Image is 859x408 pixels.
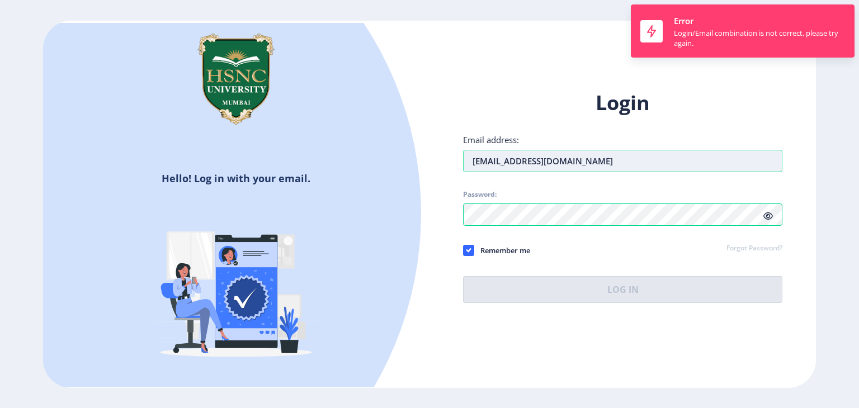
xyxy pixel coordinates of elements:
label: Password: [463,190,497,199]
span: Remember me [474,244,530,257]
img: hsnc.png [180,23,292,135]
span: Error [674,15,693,26]
div: Login/Email combination is not correct, please try again. [674,28,845,48]
h5: Don't have an account? [51,385,421,403]
a: Forgot Password? [726,244,782,254]
h1: Login [463,89,782,116]
img: Verified-rafiki.svg [138,189,334,385]
a: Register [282,386,333,402]
label: Email address: [463,134,519,145]
input: Email address [463,150,782,172]
button: Log In [463,276,782,303]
